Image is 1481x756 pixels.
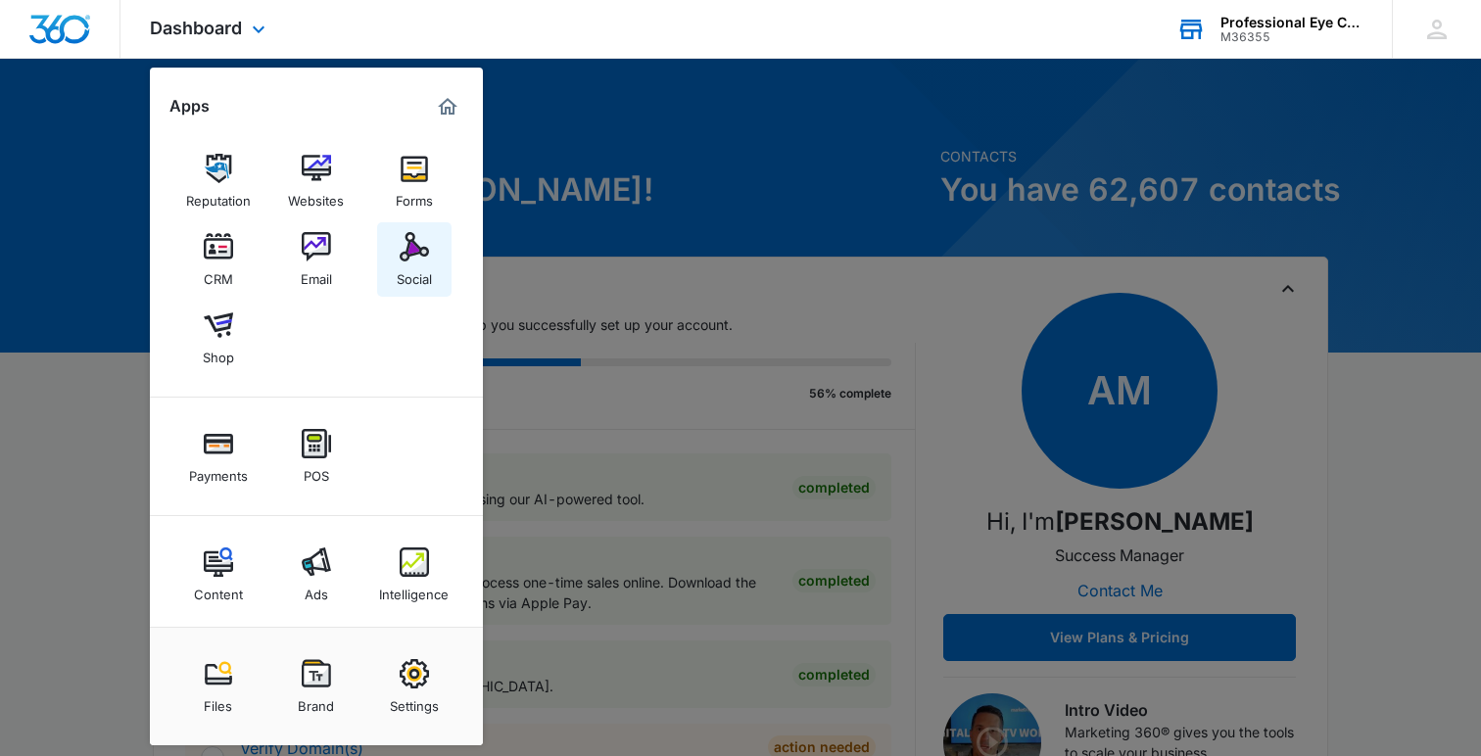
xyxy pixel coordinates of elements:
div: Reputation [186,183,251,209]
a: POS [279,419,354,494]
a: CRM [181,222,256,297]
div: Email [301,261,332,287]
div: Content [194,577,243,602]
a: Reputation [181,144,256,218]
div: Files [204,688,232,714]
a: Websites [279,144,354,218]
div: Forms [396,183,433,209]
a: Brand [279,649,354,724]
div: Social [397,261,432,287]
a: Settings [377,649,452,724]
span: Dashboard [150,18,242,38]
a: Intelligence [377,538,452,612]
a: Content [181,538,256,612]
div: CRM [204,261,233,287]
a: Shop [181,301,256,375]
div: account name [1220,15,1363,30]
a: Email [279,222,354,297]
div: Ads [305,577,328,602]
div: Shop [203,340,234,365]
div: account id [1220,30,1363,44]
a: Marketing 360® Dashboard [432,91,463,122]
div: Websites [288,183,344,209]
a: Ads [279,538,354,612]
div: POS [304,458,329,484]
a: Forms [377,144,452,218]
div: Settings [390,688,439,714]
a: Social [377,222,452,297]
div: Brand [298,688,334,714]
h2: Apps [169,97,210,116]
a: Payments [181,419,256,494]
div: Intelligence [379,577,449,602]
a: Files [181,649,256,724]
div: Payments [189,458,248,484]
